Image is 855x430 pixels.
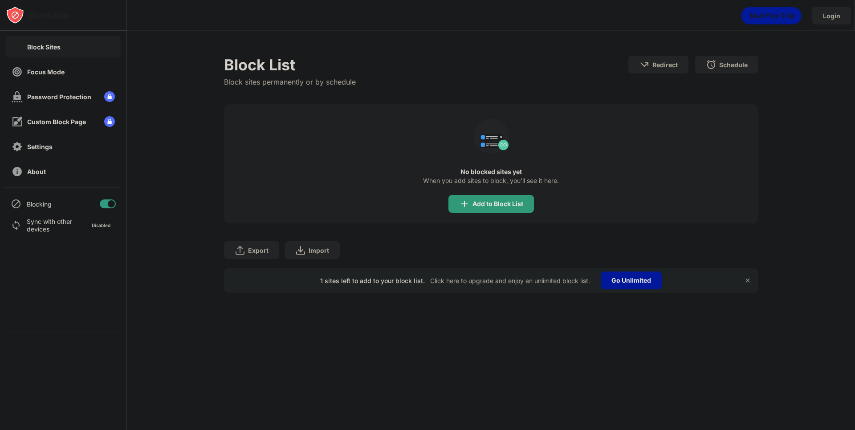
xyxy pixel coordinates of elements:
[719,61,748,69] div: Schedule
[27,43,61,51] div: Block Sites
[601,272,662,289] div: Go Unlimited
[430,277,590,284] div: Click here to upgrade and enjoy an unlimited block list.
[27,200,52,208] div: Blocking
[823,12,840,20] div: Login
[224,77,356,86] div: Block sites permanently or by schedule
[309,247,329,254] div: Import
[652,61,678,69] div: Redirect
[12,141,23,152] img: settings-off.svg
[27,68,65,76] div: Focus Mode
[224,168,758,175] div: No blocked sites yet
[224,56,356,74] div: Block List
[6,6,69,24] img: logo-blocksite.svg
[27,168,46,175] div: About
[744,277,751,284] img: x-button.svg
[92,223,110,228] div: Disabled
[27,118,86,126] div: Custom Block Page
[12,41,23,53] img: block-on.svg
[11,220,21,231] img: sync-icon.svg
[320,277,425,284] div: 1 sites left to add to your block list.
[741,7,802,24] div: animation
[423,177,559,184] div: When you add sites to block, you’ll see it here.
[11,199,21,209] img: blocking-icon.svg
[12,66,23,77] img: focus-off.svg
[12,166,23,177] img: about-off.svg
[27,143,53,150] div: Settings
[470,115,513,158] div: animation
[472,200,523,207] div: Add to Block List
[12,116,23,127] img: customize-block-page-off.svg
[27,93,91,101] div: Password Protection
[104,116,115,127] img: lock-menu.svg
[104,91,115,102] img: lock-menu.svg
[248,247,269,254] div: Export
[12,91,23,102] img: password-protection-off.svg
[27,218,73,233] div: Sync with other devices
